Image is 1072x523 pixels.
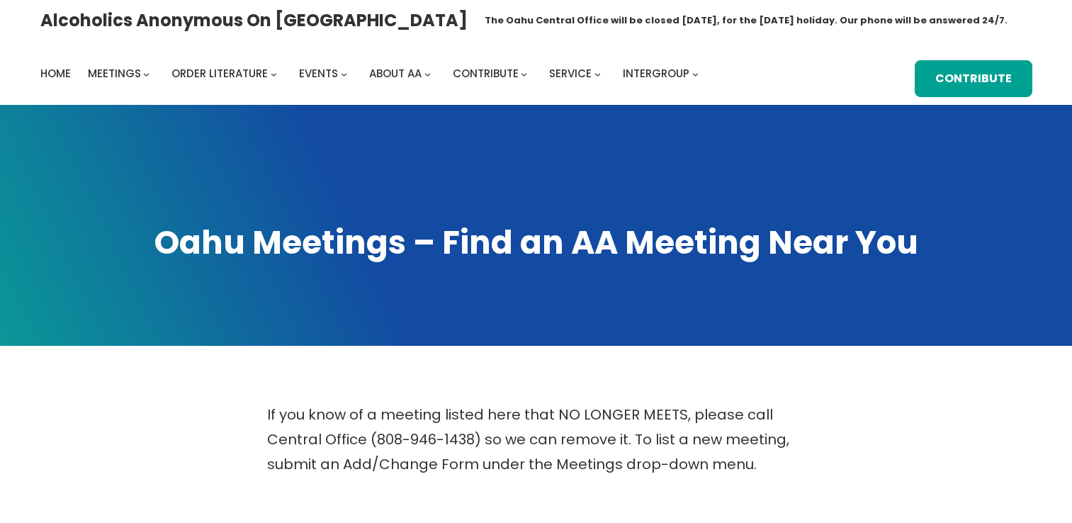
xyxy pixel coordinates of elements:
button: Intergroup submenu [692,71,699,77]
a: Contribute [453,64,519,84]
span: Home [40,66,71,81]
a: Service [549,64,592,84]
button: Service submenu [594,71,601,77]
span: Contribute [453,66,519,81]
button: Meetings submenu [143,71,149,77]
a: Events [299,64,338,84]
span: Intergroup [623,66,689,81]
a: Alcoholics Anonymous on [GEOGRAPHIC_DATA] [40,5,468,35]
span: Order Literature [171,66,268,81]
h1: The Oahu Central Office will be closed [DATE], for the [DATE] holiday. Our phone will be answered... [485,13,1008,28]
a: Home [40,64,71,84]
span: About AA [369,66,422,81]
a: Intergroup [623,64,689,84]
span: Events [299,66,338,81]
button: Events submenu [341,71,347,77]
button: Contribute submenu [521,71,527,77]
a: About AA [369,64,422,84]
button: About AA submenu [424,71,431,77]
nav: Intergroup [40,64,704,84]
a: Contribute [915,60,1032,98]
span: Meetings [88,66,141,81]
a: Meetings [88,64,141,84]
button: Order Literature submenu [271,71,277,77]
p: If you know of a meeting listed here that NO LONGER MEETS, please call Central Office (808-946-14... [267,403,806,477]
span: Service [549,66,592,81]
h1: Oahu Meetings – Find an AA Meeting Near You [40,221,1032,265]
